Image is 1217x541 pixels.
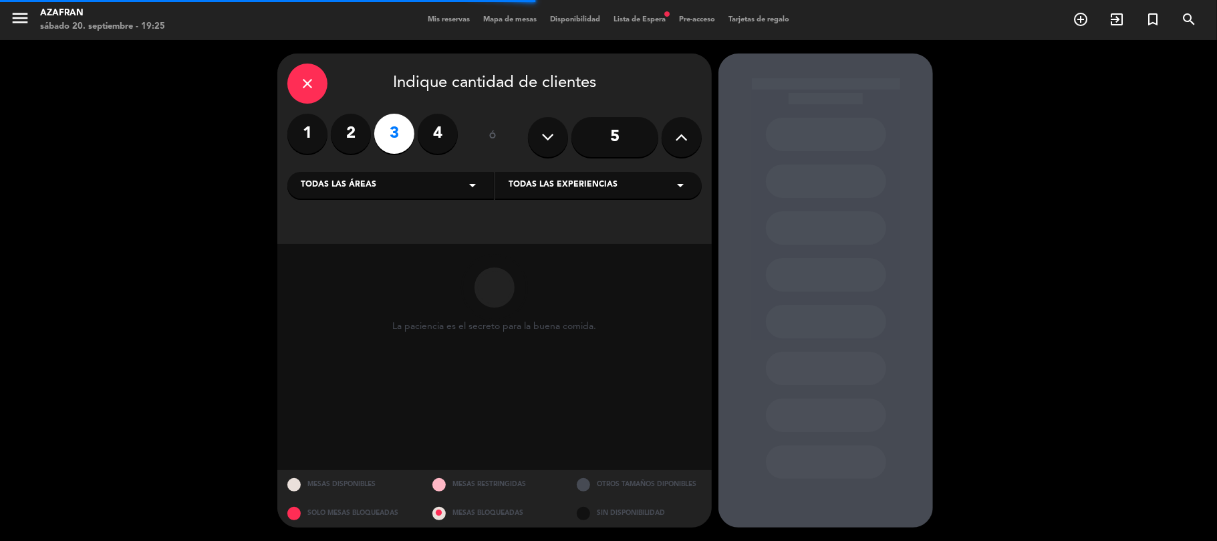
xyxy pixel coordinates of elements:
[287,114,327,154] label: 1
[299,76,315,92] i: close
[40,7,165,20] div: Azafran
[418,114,458,154] label: 4
[567,499,712,528] div: SIN DISPONIBILIDAD
[393,321,597,332] div: La paciencia es el secreto para la buena comida.
[277,470,422,499] div: MESAS DISPONIBLES
[567,470,712,499] div: OTROS TAMAÑOS DIPONIBLES
[331,114,371,154] label: 2
[509,179,618,192] span: Todas las experiencias
[464,177,481,193] i: arrow_drop_down
[301,179,376,192] span: Todas las áreas
[10,8,30,33] button: menu
[607,16,672,23] span: Lista de Espera
[1145,11,1161,27] i: turned_in_not
[10,8,30,28] i: menu
[672,177,688,193] i: arrow_drop_down
[663,10,671,18] span: fiber_manual_record
[374,114,414,154] label: 3
[277,499,422,528] div: SOLO MESAS BLOQUEADAS
[477,16,543,23] span: Mapa de mesas
[40,20,165,33] div: sábado 20. septiembre - 19:25
[1109,11,1125,27] i: exit_to_app
[421,16,477,23] span: Mis reservas
[1073,11,1089,27] i: add_circle_outline
[471,114,515,160] div: ó
[672,16,722,23] span: Pre-acceso
[1181,11,1197,27] i: search
[722,16,796,23] span: Tarjetas de regalo
[543,16,607,23] span: Disponibilidad
[422,470,567,499] div: MESAS RESTRINGIDAS
[422,499,567,528] div: MESAS BLOQUEADAS
[287,64,702,104] div: Indique cantidad de clientes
